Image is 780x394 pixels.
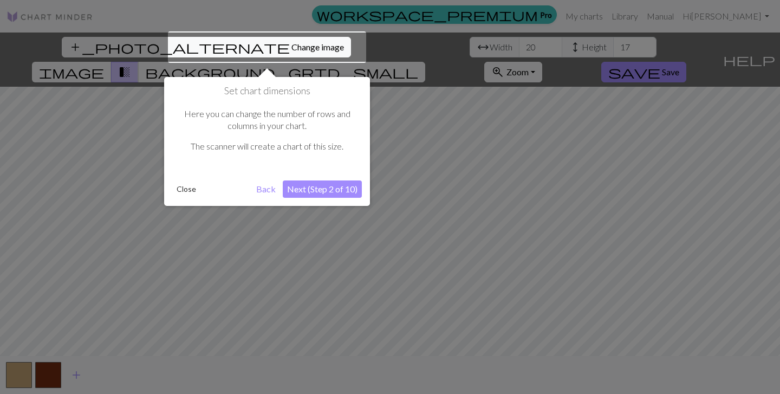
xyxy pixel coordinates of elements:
p: Here you can change the number of rows and columns in your chart. [178,108,356,132]
button: Back [252,180,280,198]
h1: Set chart dimensions [172,85,362,97]
div: Set chart dimensions [164,77,370,206]
p: The scanner will create a chart of this size. [178,140,356,152]
button: Next (Step 2 of 10) [283,180,362,198]
button: Close [172,181,200,197]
